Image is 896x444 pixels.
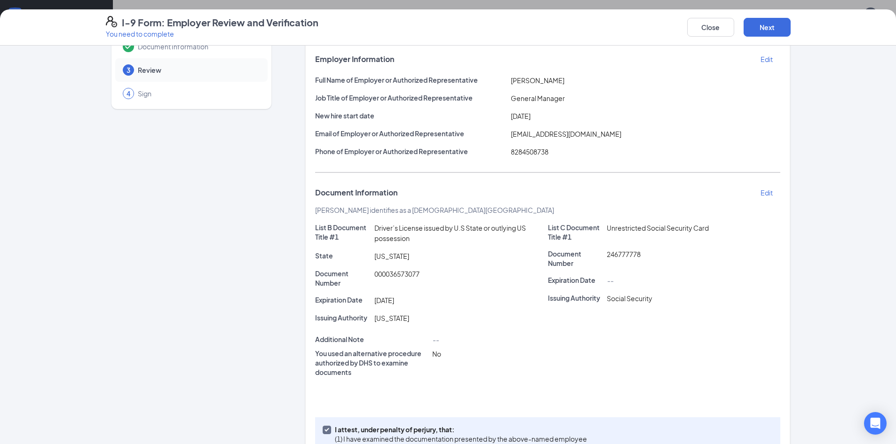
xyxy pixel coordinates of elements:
span: 246777778 [607,250,641,258]
span: [PERSON_NAME] identifies as a [DEMOGRAPHIC_DATA][GEOGRAPHIC_DATA] [315,206,554,214]
p: Edit [761,55,773,64]
span: [EMAIL_ADDRESS][DOMAIN_NAME] [511,130,621,138]
span: [US_STATE] [374,314,409,322]
p: Document Number [548,249,603,268]
span: Review [138,65,258,75]
p: I attest, under penalty of perjury, that: [335,425,628,434]
span: 000036573077 [374,270,420,278]
p: Issuing Authority [548,293,603,303]
p: Full Name of Employer or Authorized Representative [315,75,507,85]
span: Unrestricted Social Security Card [607,224,709,232]
p: Job Title of Employer or Authorized Representative [315,93,507,102]
span: Document Information [315,188,397,197]
span: -- [607,276,613,285]
p: State [315,251,371,260]
button: Next [744,18,791,37]
p: Document Number [315,269,371,288]
span: Document Information [138,42,258,51]
p: Expiration Date [315,295,371,304]
button: Close [687,18,734,37]
p: Issuing Authority [315,313,371,322]
span: 4 [127,89,130,98]
div: Open Intercom Messenger [864,412,887,435]
span: 8284508738 [511,148,548,156]
span: -- [432,335,439,344]
p: Expiration Date [548,275,603,285]
p: (1) I have examined the documentation presented by the above-named employee [335,434,628,444]
h4: I-9 Form: Employer Review and Verification [122,16,318,29]
span: [DATE] [511,112,531,120]
span: 3 [127,65,130,75]
svg: Checkmark [123,41,134,52]
p: Email of Employer or Authorized Representative [315,129,507,138]
svg: FormI9EVerifyIcon [106,16,117,27]
span: Sign [138,89,258,98]
p: Phone of Employer or Authorized Representative [315,147,507,156]
p: Edit [761,188,773,197]
p: You used an alternative procedure authorized by DHS to examine documents [315,349,428,377]
p: List C Document Title #1 [548,223,603,241]
p: List B Document Title #1 [315,223,371,241]
span: Social Security [607,294,652,303]
span: [DATE] [374,296,394,304]
span: Employer Information [315,55,394,64]
p: New hire start date [315,111,507,120]
p: You need to complete [106,29,318,39]
span: No [432,350,441,358]
p: Additional Note [315,335,428,344]
span: Driver’s License issued by U.S State or outlying US possession [374,224,526,242]
span: [US_STATE] [374,252,409,260]
span: [PERSON_NAME] [511,76,564,85]
span: General Manager [511,94,565,102]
